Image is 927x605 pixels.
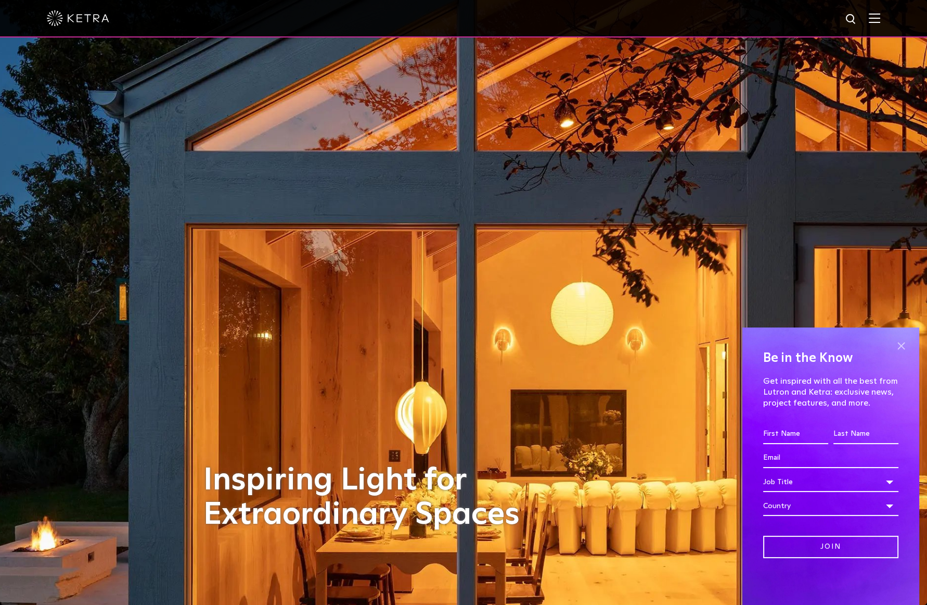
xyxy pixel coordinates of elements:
[845,13,858,26] img: search icon
[763,424,828,444] input: First Name
[763,472,898,492] div: Job Title
[203,463,542,532] h1: Inspiring Light for Extraordinary Spaces
[763,448,898,468] input: Email
[47,10,109,26] img: ketra-logo-2019-white
[763,536,898,558] input: Join
[763,376,898,408] p: Get inspired with all the best from Lutron and Ketra: exclusive news, project features, and more.
[763,496,898,516] div: Country
[763,348,898,368] h4: Be in the Know
[869,13,880,23] img: Hamburger%20Nav.svg
[833,424,898,444] input: Last Name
